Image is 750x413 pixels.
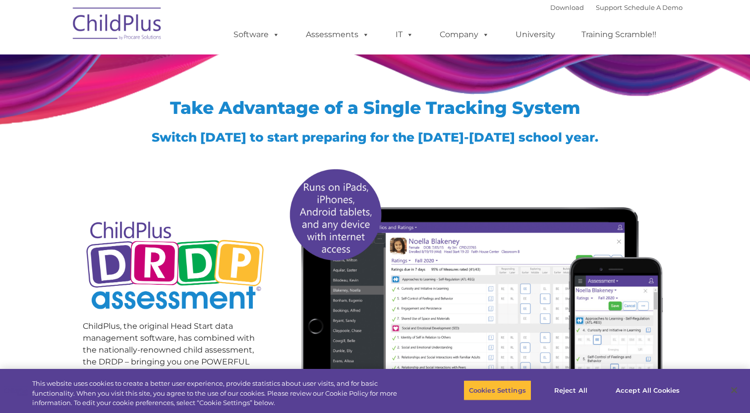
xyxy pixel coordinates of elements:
[83,321,255,378] span: ChildPlus, the original Head Start data management software, has combined with the nationally-ren...
[596,3,622,11] a: Support
[723,379,745,401] button: Close
[550,3,584,11] a: Download
[386,25,423,45] a: IT
[506,25,565,45] a: University
[224,25,289,45] a: Software
[624,3,683,11] a: Schedule A Demo
[83,210,268,323] img: Copyright - DRDP Logo
[32,379,412,408] div: This website uses cookies to create a better user experience, provide statistics about user visit...
[463,380,531,401] button: Cookies Settings
[610,380,685,401] button: Accept All Cookies
[430,25,499,45] a: Company
[296,25,379,45] a: Assessments
[540,380,602,401] button: Reject All
[550,3,683,11] font: |
[572,25,666,45] a: Training Scramble!!
[170,97,580,118] span: Take Advantage of a Single Tracking System
[68,0,167,50] img: ChildPlus by Procare Solutions
[152,130,598,145] span: Switch [DATE] to start preparing for the [DATE]-[DATE] school year.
